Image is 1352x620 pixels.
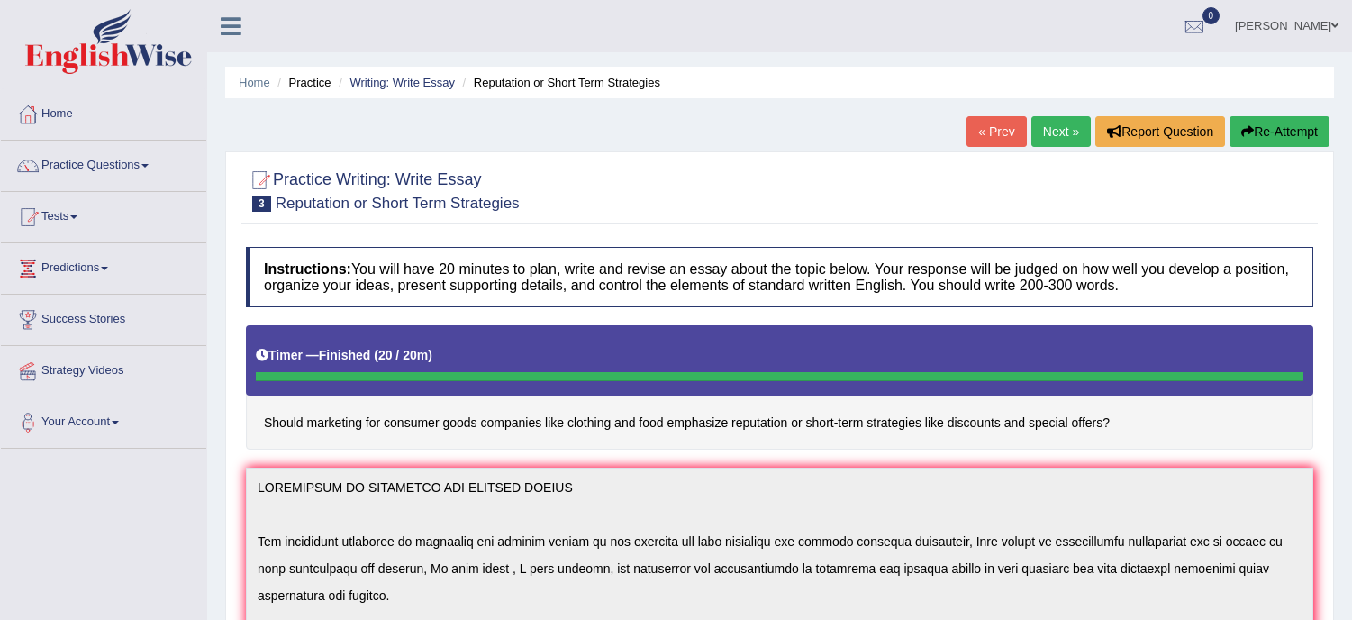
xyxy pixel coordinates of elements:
[1,192,206,237] a: Tests
[1,141,206,186] a: Practice Questions
[319,348,371,362] b: Finished
[252,196,271,212] span: 3
[378,348,428,362] b: 20 / 20m
[374,348,378,362] b: (
[256,349,432,362] h5: Timer —
[276,195,520,212] small: Reputation or Short Term Strategies
[1,397,206,442] a: Your Account
[428,348,432,362] b: )
[458,74,660,91] li: Reputation or Short Term Strategies
[1202,7,1220,24] span: 0
[264,261,351,277] b: Instructions:
[1095,116,1225,147] button: Report Question
[966,116,1026,147] a: « Prev
[1,295,206,340] a: Success Stories
[1,89,206,134] a: Home
[1,346,206,391] a: Strategy Videos
[1,243,206,288] a: Predictions
[1031,116,1091,147] a: Next »
[246,247,1313,307] h4: You will have 20 minutes to plan, write and revise an essay about the topic below. Your response ...
[246,167,520,212] h2: Practice Writing: Write Essay
[239,76,270,89] a: Home
[349,76,455,89] a: Writing: Write Essay
[273,74,331,91] li: Practice
[1230,116,1329,147] button: Re-Attempt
